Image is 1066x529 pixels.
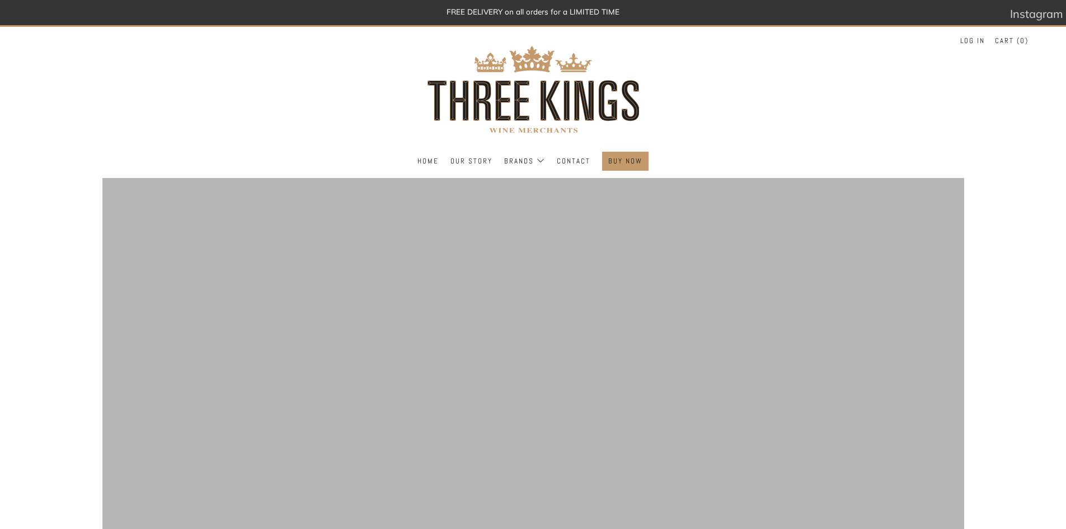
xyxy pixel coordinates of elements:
span: Instagram [1010,7,1063,21]
a: Brands [504,152,545,170]
a: Log in [960,32,985,50]
a: Home [417,152,439,170]
a: Contact [557,152,590,170]
span: 0 [1020,36,1025,45]
img: three kings wine merchants [421,27,645,152]
a: Instagram [1010,3,1063,25]
a: BUY NOW [608,152,642,170]
a: Cart (0) [995,32,1029,50]
a: Our Story [450,152,492,170]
